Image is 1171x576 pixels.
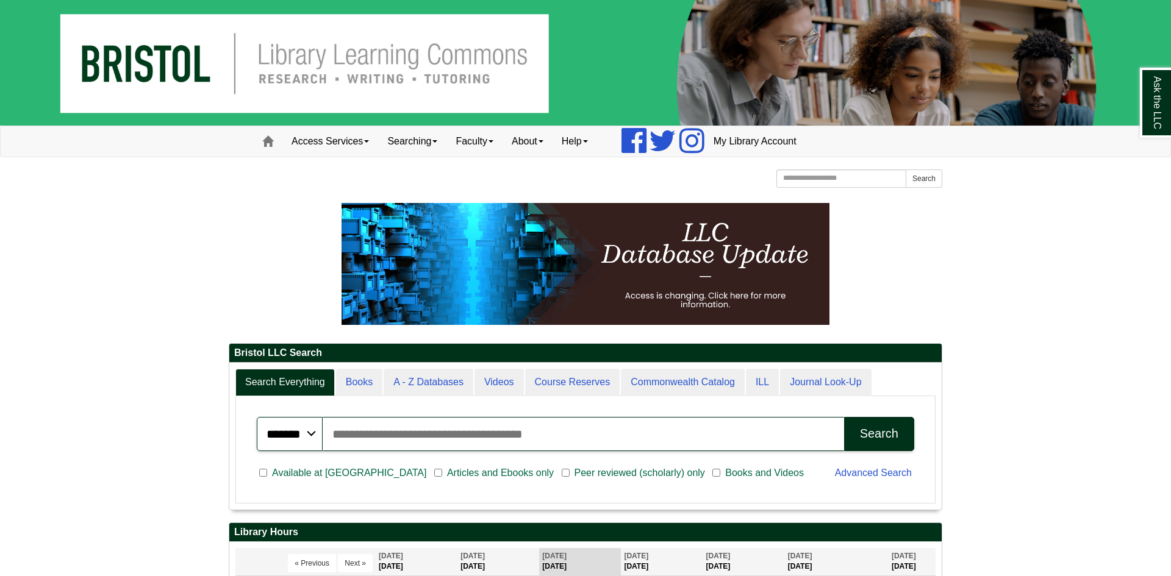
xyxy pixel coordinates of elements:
[906,169,942,188] button: Search
[703,548,785,575] th: [DATE]
[460,552,485,560] span: [DATE]
[539,548,621,575] th: [DATE]
[267,466,431,480] span: Available at [GEOGRAPHIC_DATA]
[338,554,373,572] button: Next »
[259,468,267,478] input: Available at [GEOGRAPHIC_DATA]
[229,523,942,542] h2: Library Hours
[442,466,559,480] span: Articles and Ebooks only
[457,548,539,575] th: [DATE]
[542,552,567,560] span: [DATE]
[562,468,570,478] input: Peer reviewed (scholarly) only
[378,126,446,157] a: Searching
[835,468,912,478] a: Advanced Search
[889,548,936,575] th: [DATE]
[621,548,703,575] th: [DATE]
[342,203,829,325] img: HTML tutorial
[892,552,916,560] span: [DATE]
[336,369,382,396] a: Books
[525,369,620,396] a: Course Reserves
[621,369,745,396] a: Commonwealth Catalog
[282,126,378,157] a: Access Services
[384,369,473,396] a: A - Z Databases
[780,369,871,396] a: Journal Look-Up
[503,126,553,157] a: About
[446,126,503,157] a: Faculty
[474,369,524,396] a: Videos
[788,552,812,560] span: [DATE]
[624,552,648,560] span: [DATE]
[570,466,710,480] span: Peer reviewed (scholarly) only
[860,427,898,441] div: Search
[712,468,720,478] input: Books and Videos
[288,554,336,572] button: « Previous
[376,548,457,575] th: [DATE]
[704,126,806,157] a: My Library Account
[553,126,597,157] a: Help
[746,369,779,396] a: ILL
[720,466,809,480] span: Books and Videos
[785,548,889,575] th: [DATE]
[706,552,731,560] span: [DATE]
[844,417,914,451] button: Search
[229,344,942,363] h2: Bristol LLC Search
[379,552,403,560] span: [DATE]
[434,468,442,478] input: Articles and Ebooks only
[235,369,335,396] a: Search Everything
